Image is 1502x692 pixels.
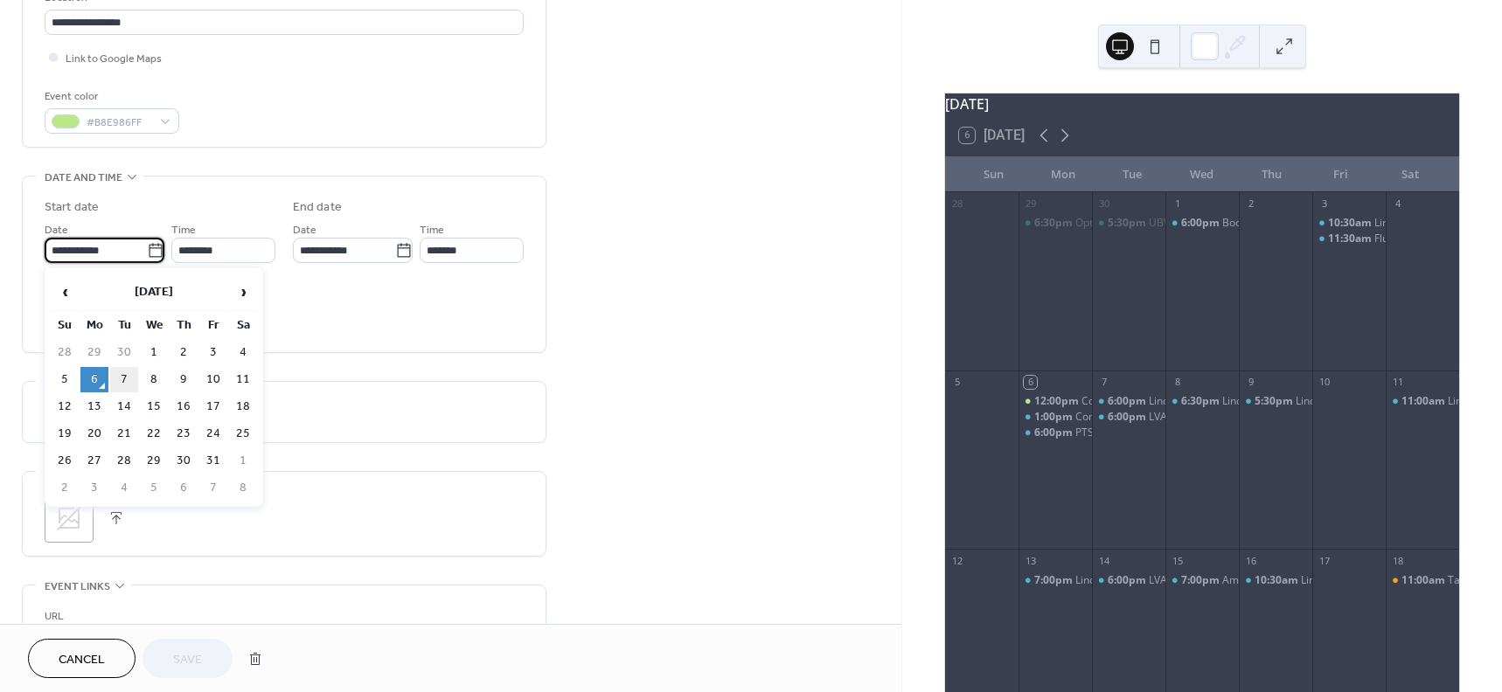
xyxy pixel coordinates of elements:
[199,394,227,419] td: 17
[80,313,108,338] th: Mo
[199,313,227,338] th: Fr
[230,274,256,309] span: ›
[1306,157,1375,192] div: Fri
[1391,197,1404,211] div: 4
[1244,554,1257,567] div: 16
[1328,232,1374,246] span: 11:30am
[140,367,168,392] td: 8
[945,93,1459,114] div: [DATE]
[51,475,79,501] td: 2
[80,340,108,365] td: 29
[1391,376,1404,389] div: 11
[1318,197,1331,211] div: 3
[1165,394,1239,409] div: Lincon Sportsmans Club Meeting
[1401,573,1448,588] span: 11:00am
[80,421,108,446] td: 20
[293,198,342,217] div: End date
[1019,426,1092,440] div: PTSO
[1167,157,1236,192] div: Wed
[1108,410,1149,425] span: 6:00pm
[170,313,198,338] th: Th
[1181,573,1222,588] span: 7:00pm
[229,448,257,474] td: 1
[293,221,316,239] span: Date
[110,448,138,474] td: 28
[1092,394,1165,409] div: Lincoln Sewer District Meeting
[1034,216,1075,231] span: 6:30pm
[45,87,176,106] div: Event color
[199,340,227,365] td: 3
[170,448,198,474] td: 30
[1097,376,1110,389] div: 7
[1301,573,1435,588] div: Lincoln Park Board Meeting
[229,340,257,365] td: 4
[80,448,108,474] td: 27
[1034,394,1081,409] span: 12:00pm
[1149,410,1210,425] div: LVA Training
[1222,216,1271,231] div: Book Club
[229,367,257,392] td: 11
[45,198,99,217] div: Start date
[1222,394,1382,409] div: Lincon Sportsmans Club Meeting
[1374,216,1494,231] div: Lincoln Government Day
[1318,376,1331,389] div: 10
[45,494,94,543] div: ;
[1092,573,1165,588] div: LVA Board Meeting
[140,448,168,474] td: 29
[229,421,257,446] td: 25
[1019,573,1092,588] div: Lincoln School Board Meeting
[45,221,68,239] span: Date
[950,376,963,389] div: 5
[1244,197,1257,211] div: 2
[80,273,227,311] th: [DATE]
[1181,216,1222,231] span: 6:00pm
[170,340,198,365] td: 2
[110,394,138,419] td: 14
[59,651,105,669] span: Cancel
[1237,157,1306,192] div: Thu
[110,367,138,392] td: 7
[1075,216,1233,231] div: Optimist Club of Lincoln Meeting
[199,475,227,501] td: 7
[199,367,227,392] td: 10
[229,313,257,338] th: Sa
[1034,426,1075,440] span: 6:00pm
[1108,216,1149,231] span: 5:30pm
[1034,573,1075,588] span: 7:00pm
[1075,573,1220,588] div: Lincoln School Board Meeting
[1171,554,1184,567] div: 15
[1374,232,1417,246] div: Flu Clinic
[110,340,138,365] td: 30
[1312,232,1386,246] div: Flu Clinic
[1149,216,1335,231] div: UBVHS Meeting [GEOGRAPHIC_DATA]
[1019,410,1092,425] div: Community Hall Meeting
[87,114,151,132] span: #B8E986FF
[28,639,136,678] button: Cancel
[170,367,198,392] td: 9
[45,607,520,626] div: URL
[51,313,79,338] th: Su
[1171,376,1184,389] div: 8
[140,340,168,365] td: 1
[1081,394,1252,409] div: Community Garden Board Meeting
[1171,197,1184,211] div: 1
[1318,554,1331,567] div: 17
[229,475,257,501] td: 8
[1239,394,1312,409] div: Lincoln Valley Chamber of Commerce Meeting
[1108,573,1149,588] span: 6:00pm
[1255,394,1296,409] span: 5:30pm
[1376,157,1445,192] div: Sat
[45,169,122,187] span: Date and time
[51,340,79,365] td: 28
[950,197,963,211] div: 28
[959,157,1028,192] div: Sun
[80,394,108,419] td: 13
[1401,394,1448,409] span: 11:00am
[1255,573,1301,588] span: 10:30am
[140,475,168,501] td: 5
[1024,376,1037,389] div: 6
[1098,157,1167,192] div: Tue
[1312,216,1386,231] div: Lincoln Government Day
[66,50,162,68] span: Link to Google Maps
[1149,573,1242,588] div: LVA Board Meeting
